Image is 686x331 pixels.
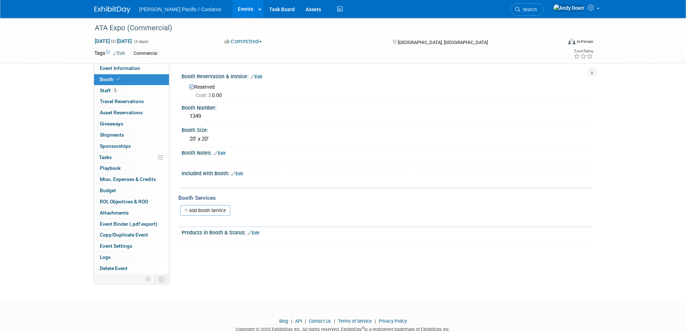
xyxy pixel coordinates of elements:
[100,165,121,171] span: Playbook
[231,171,243,176] a: Edit
[100,210,129,216] span: Attachments
[94,38,132,44] span: [DATE] [DATE]
[180,205,230,216] a: Add Booth Service
[94,141,169,152] a: Sponsorships
[182,71,592,80] div: Booth Reservation & Invoice:
[94,96,169,107] a: Travel Reservations
[100,132,124,138] span: Shipments
[94,241,169,252] a: Event Settings
[139,6,222,12] span: [PERSON_NAME] Pacific / Coolaroo
[99,154,112,160] span: Tasks
[100,265,128,271] span: Delete Event
[94,219,169,230] a: Event Binder (.pdf export)
[94,130,169,141] a: Shipments
[187,111,586,122] div: 1349
[178,194,592,202] div: Booth Services
[196,92,212,98] span: Cost: $
[112,88,118,93] span: 5
[94,208,169,219] a: Attachments
[100,187,116,193] span: Budget
[94,63,169,74] a: Event Information
[182,227,592,237] div: Products in Booth & Status:
[511,3,544,16] a: Search
[132,50,160,57] div: Commercial
[94,107,169,118] a: Asset Reservations
[100,199,148,204] span: ROI, Objectives & ROO
[362,326,364,330] sup: ®
[94,6,130,13] img: ExhibitDay
[100,98,144,104] span: Travel Reservations
[100,221,157,227] span: Event Binder (.pdf export)
[576,39,593,44] div: In-Person
[94,230,169,240] a: Copy/Duplicate Event
[92,22,551,35] div: ATA Expo (Commercial)
[373,318,378,324] span: |
[182,168,592,177] div: Included with Booth:
[100,76,122,82] span: Booth
[117,77,120,81] i: Booth reservation complete
[100,110,143,115] span: Asset Reservations
[94,74,169,85] a: Booth
[250,74,262,79] a: Edit
[94,119,169,129] a: Giveaways
[94,197,169,207] a: ROI, Objectives & ROO
[94,174,169,185] a: Misc. Expenses & Credits
[100,88,118,93] span: Staff
[289,318,294,324] span: |
[100,254,111,260] span: Logs
[279,318,288,324] a: Blog
[182,147,592,157] div: Booth Notes:
[94,49,125,58] td: Tags
[94,263,169,274] a: Delete Event
[94,152,169,163] a: Tasks
[182,125,592,134] div: Booth Size:
[222,38,265,45] button: Committed
[196,92,225,98] span: 0.00
[248,230,259,235] a: Edit
[110,38,117,44] span: to
[553,4,585,12] img: Andy Doerr
[187,81,586,99] div: Reserved
[338,318,372,324] a: Terms of Service
[519,37,593,48] div: Event Format
[309,318,331,324] a: Contact Us
[100,143,131,149] span: Sponsorships
[100,176,156,182] span: Misc. Expenses & Credits
[303,318,308,324] span: |
[398,40,488,45] span: [GEOGRAPHIC_DATA], [GEOGRAPHIC_DATA]
[94,163,169,174] a: Playbook
[187,133,586,145] div: 20' x 20'
[100,65,140,71] span: Event Information
[574,49,593,53] div: Event Rating
[568,39,575,44] img: Format-Inperson.png
[94,85,169,96] a: Staff5
[142,274,155,284] td: Personalize Event Tab Strip
[113,51,125,56] a: Edit
[100,232,148,238] span: Copy/Duplicate Event
[214,151,226,156] a: Edit
[155,274,169,284] td: Toggle Event Tabs
[133,39,148,44] span: (3 days)
[94,185,169,196] a: Budget
[94,252,169,263] a: Logs
[520,7,537,12] span: Search
[100,121,123,127] span: Giveaways
[332,318,337,324] span: |
[295,318,302,324] a: API
[379,318,407,324] a: Privacy Policy
[100,243,132,249] span: Event Settings
[182,102,592,111] div: Booth Number:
